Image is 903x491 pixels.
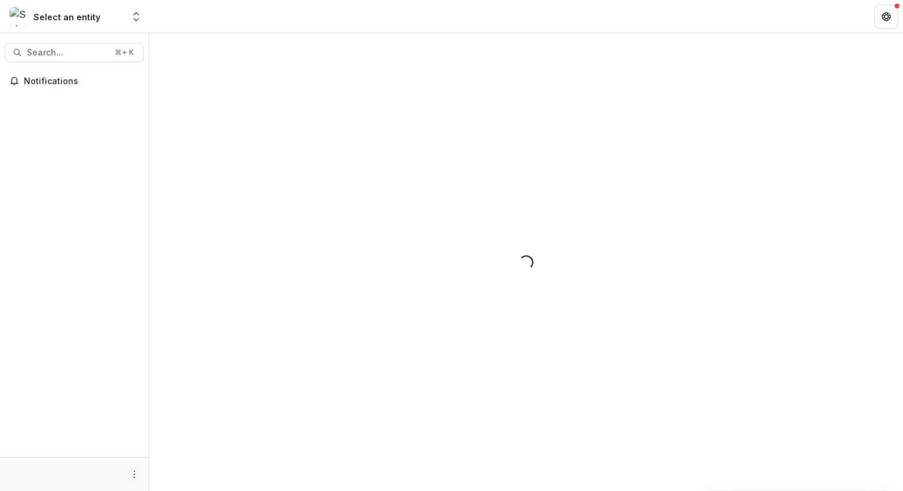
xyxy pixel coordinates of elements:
[27,48,107,58] span: Search...
[10,7,29,26] img: Select an entity
[112,46,136,59] div: ⌘ + K
[5,72,144,91] button: Notifications
[128,5,145,29] button: Open entity switcher
[874,5,898,29] button: Get Help
[127,467,142,481] button: More
[5,43,144,62] button: Search...
[24,76,139,87] span: Notifications
[33,11,100,23] div: Select an entity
